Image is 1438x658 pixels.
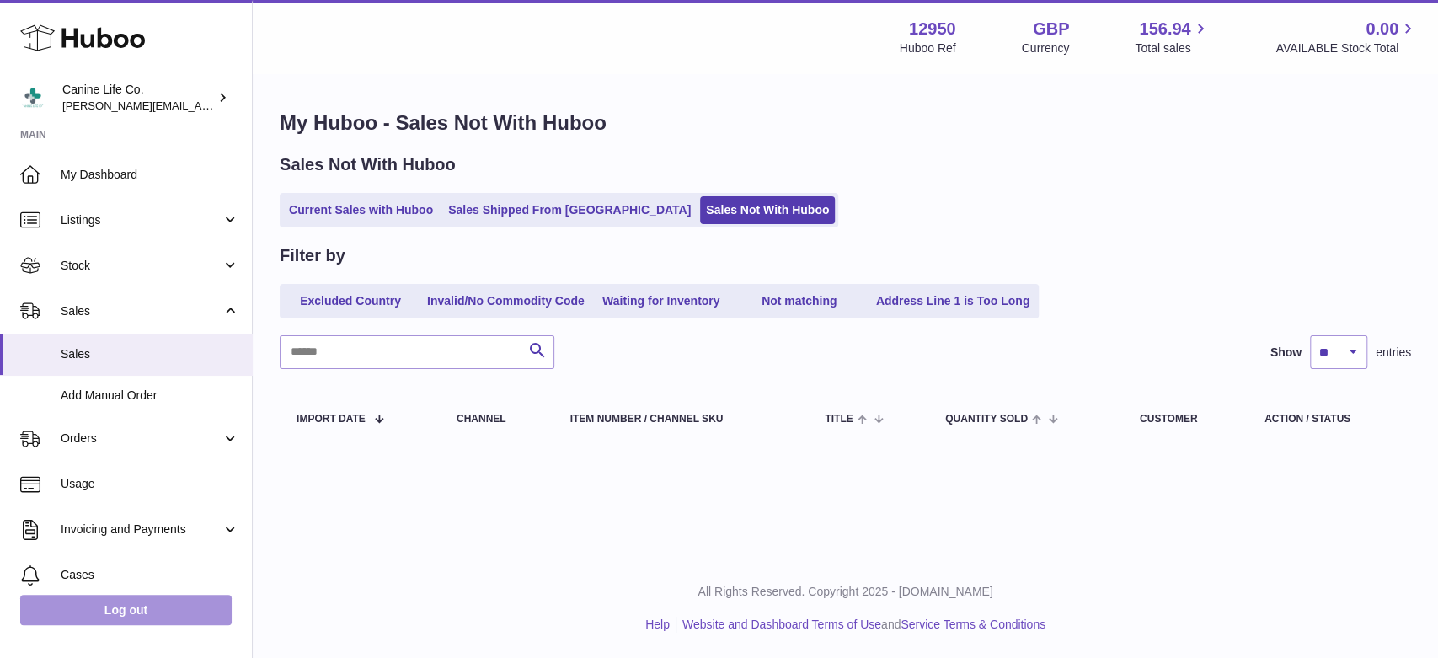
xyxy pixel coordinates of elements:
a: Website and Dashboard Terms of Use [682,618,881,631]
div: Channel [457,414,537,425]
a: Current Sales with Huboo [283,196,439,224]
a: Not matching [732,287,867,315]
a: Sales Shipped From [GEOGRAPHIC_DATA] [442,196,697,224]
span: Usage [61,476,239,492]
span: Import date [297,414,366,425]
span: 0.00 [1366,18,1398,40]
a: Log out [20,595,232,625]
div: Action / Status [1264,414,1394,425]
label: Show [1270,345,1302,361]
a: Address Line 1 is Too Long [870,287,1036,315]
span: Listings [61,212,222,228]
span: Title [825,414,853,425]
a: Sales Not With Huboo [700,196,835,224]
span: 156.94 [1139,18,1190,40]
img: kevin@clsgltd.co.uk [20,85,45,110]
div: Customer [1140,414,1231,425]
a: Help [645,618,670,631]
span: My Dashboard [61,167,239,183]
span: [PERSON_NAME][EMAIL_ADDRESS][DOMAIN_NAME] [62,99,338,112]
strong: 12950 [909,18,956,40]
div: Currency [1022,40,1070,56]
span: entries [1376,345,1411,361]
span: Cases [61,567,239,583]
div: Canine Life Co. [62,82,214,114]
span: Sales [61,346,239,362]
span: Quantity Sold [945,414,1028,425]
li: and [676,617,1045,633]
h1: My Huboo - Sales Not With Huboo [280,110,1411,136]
a: Excluded Country [283,287,418,315]
div: Item Number / Channel SKU [570,414,792,425]
span: Total sales [1135,40,1210,56]
span: AVAILABLE Stock Total [1275,40,1418,56]
a: 0.00 AVAILABLE Stock Total [1275,18,1418,56]
span: Sales [61,303,222,319]
span: Stock [61,258,222,274]
h2: Sales Not With Huboo [280,153,456,176]
a: Invalid/No Commodity Code [421,287,591,315]
span: Add Manual Order [61,388,239,404]
a: 156.94 Total sales [1135,18,1210,56]
div: Huboo Ref [900,40,956,56]
span: Invoicing and Payments [61,522,222,538]
a: Waiting for Inventory [594,287,729,315]
p: All Rights Reserved. Copyright 2025 - [DOMAIN_NAME] [266,584,1425,600]
strong: GBP [1033,18,1069,40]
h2: Filter by [280,244,345,267]
a: Service Terms & Conditions [901,618,1045,631]
span: Orders [61,431,222,447]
